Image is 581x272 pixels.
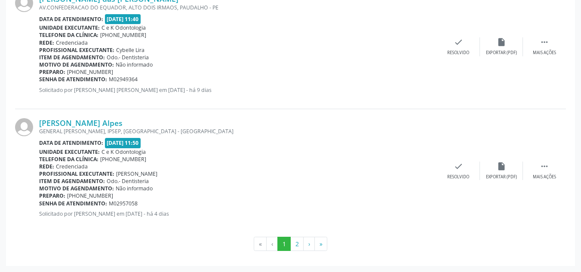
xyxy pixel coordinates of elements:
[290,237,304,251] button: Go to page 2
[39,192,65,199] b: Preparo:
[540,162,549,171] i: 
[39,54,105,61] b: Item de agendamento:
[486,174,517,180] div: Exportar (PDF)
[109,76,138,83] span: M02949364
[39,139,103,147] b: Data de atendimento:
[314,237,327,251] button: Go to last page
[39,76,107,83] b: Senha de atendimento:
[39,128,437,135] div: GENERAL [PERSON_NAME], IPSEP, [GEOGRAPHIC_DATA] - [GEOGRAPHIC_DATA]
[454,162,463,171] i: check
[454,37,463,47] i: check
[56,39,88,46] span: Credenciada
[39,31,98,39] b: Telefone da clínica:
[116,61,153,68] span: Não informado
[105,14,141,24] span: [DATE] 11:40
[39,185,114,192] b: Motivo de agendamento:
[109,200,138,207] span: M02957058
[107,177,149,185] span: Odo.- Dentisteria
[39,24,100,31] b: Unidade executante:
[497,162,506,171] i: insert_drive_file
[39,210,437,217] p: Solicitado por [PERSON_NAME] em [DATE] - há 4 dias
[116,46,144,54] span: Cybelle Lira
[107,54,149,61] span: Odo.- Dentisteria
[101,24,146,31] span: C e K Odontologia
[39,15,103,23] b: Data de atendimento:
[116,185,153,192] span: Não informado
[39,177,105,185] b: Item de agendamento:
[67,68,113,76] span: [PHONE_NUMBER]
[101,148,146,156] span: C e K Odontologia
[533,174,556,180] div: Mais ações
[447,174,469,180] div: Resolvido
[15,237,566,251] ul: Pagination
[116,170,157,177] span: [PERSON_NAME]
[39,61,114,68] b: Motivo de agendamento:
[105,138,141,148] span: [DATE] 11:50
[39,163,54,170] b: Rede:
[540,37,549,47] i: 
[39,118,123,128] a: [PERSON_NAME] Alpes
[497,37,506,47] i: insert_drive_file
[277,237,291,251] button: Go to page 1
[100,156,146,163] span: [PHONE_NUMBER]
[67,192,113,199] span: [PHONE_NUMBER]
[39,200,107,207] b: Senha de atendimento:
[39,148,100,156] b: Unidade executante:
[56,163,88,170] span: Credenciada
[39,39,54,46] b: Rede:
[15,118,33,136] img: img
[39,46,114,54] b: Profissional executante:
[100,31,146,39] span: [PHONE_NUMBER]
[39,4,437,11] div: AV.CONFEDERACAO DO EQUADOR, ALTO DOIS IRMAOS, PAUDALHO - PE
[39,156,98,163] b: Telefone da clínica:
[39,170,114,177] b: Profissional executante:
[39,68,65,76] b: Preparo:
[303,237,315,251] button: Go to next page
[533,50,556,56] div: Mais ações
[447,50,469,56] div: Resolvido
[39,86,437,94] p: Solicitado por [PERSON_NAME] [PERSON_NAME] em [DATE] - há 9 dias
[486,50,517,56] div: Exportar (PDF)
